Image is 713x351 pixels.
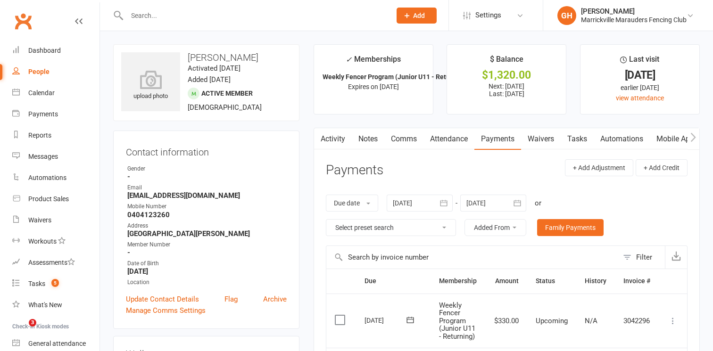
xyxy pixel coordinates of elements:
button: Add [397,8,437,24]
div: Tasks [28,280,45,287]
td: 3042296 [615,294,659,348]
div: What's New [28,301,62,309]
a: Automations [12,167,99,188]
a: Payments [12,104,99,125]
h3: [PERSON_NAME] [121,52,291,63]
span: Active member [201,90,253,97]
a: Family Payments [537,219,604,236]
div: [PERSON_NAME] [581,7,687,16]
th: History [576,269,615,293]
strong: Weekly Fencer Program (Junior U11 - Return... [323,73,462,81]
div: [DATE] [589,70,691,80]
button: + Add Credit [636,159,688,176]
div: Reports [28,131,51,139]
div: General attendance [28,340,86,347]
strong: [DATE] [127,267,287,276]
div: Email [127,183,287,192]
th: Amount [486,269,527,293]
div: GH [557,6,576,25]
a: view attendance [616,94,664,102]
div: People [28,68,50,75]
div: Automations [28,174,66,181]
a: Calendar [12,82,99,104]
span: Expires on [DATE] [348,83,399,90]
th: Status [527,269,576,293]
input: Search... [124,9,384,22]
div: Calendar [28,89,55,97]
div: Gender [127,164,287,173]
div: $1,320.00 [456,70,557,80]
div: Product Sales [28,195,69,203]
a: Waivers [12,210,99,231]
input: Search by invoice number [326,246,618,269]
div: or [535,197,541,209]
button: Added From [464,219,526,236]
div: Waivers [28,216,51,224]
span: 3 [29,319,36,327]
a: Clubworx [11,9,35,33]
strong: [GEOGRAPHIC_DATA][PERSON_NAME] [127,229,287,238]
th: Due [356,269,431,293]
a: Mobile App [650,128,701,150]
div: $ Balance [490,53,523,70]
div: Filter [636,252,652,263]
a: What's New [12,294,99,316]
a: Automations [594,128,650,150]
iframe: Intercom live chat [9,319,32,342]
a: Reports [12,125,99,146]
div: Location [127,278,287,287]
h3: Payments [326,163,383,178]
a: Assessments [12,252,99,273]
a: Tasks [561,128,594,150]
i: ✓ [346,55,352,64]
a: Manage Comms Settings [126,305,206,316]
button: + Add Adjustment [565,159,633,176]
strong: - [127,172,287,181]
td: $330.00 [486,294,527,348]
a: Notes [352,128,384,150]
div: Date of Birth [127,259,287,268]
strong: - [127,248,287,257]
a: Activity [314,128,352,150]
a: Waivers [521,128,561,150]
span: Settings [475,5,501,26]
p: Next: [DATE] Last: [DATE] [456,82,557,98]
a: Tasks 5 [12,273,99,294]
a: Attendance [423,128,474,150]
a: Dashboard [12,40,99,61]
div: Last visit [620,53,659,70]
th: Membership [431,269,486,293]
th: Invoice # [615,269,659,293]
time: Activated [DATE] [188,64,240,73]
div: Address [127,221,287,230]
a: Messages [12,146,99,167]
a: Update Contact Details [126,294,199,305]
time: Added [DATE] [188,75,231,84]
div: Workouts [28,237,57,245]
div: Assessments [28,259,75,266]
span: Add [413,12,425,19]
div: Mobile Number [127,202,287,211]
a: Workouts [12,231,99,252]
button: Filter [618,246,665,269]
strong: [EMAIL_ADDRESS][DOMAIN_NAME] [127,191,287,200]
span: Upcoming [536,317,568,325]
div: Memberships [346,53,401,71]
div: Marrickville Marauders Fencing Club [581,16,687,24]
span: [DEMOGRAPHIC_DATA] [188,103,262,112]
div: Messages [28,153,58,160]
a: Flag [224,294,238,305]
a: People [12,61,99,82]
button: Due date [326,195,378,212]
span: 5 [51,279,59,287]
span: N/A [585,317,597,325]
div: Dashboard [28,47,61,54]
h3: Contact information [126,143,287,157]
div: earlier [DATE] [589,82,691,93]
div: Member Number [127,240,287,249]
span: Weekly Fencer Program (Junior U11 - Returning) [439,301,475,341]
div: [DATE] [365,313,408,327]
div: Payments [28,110,58,118]
div: upload photo [121,70,180,101]
a: Product Sales [12,188,99,210]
